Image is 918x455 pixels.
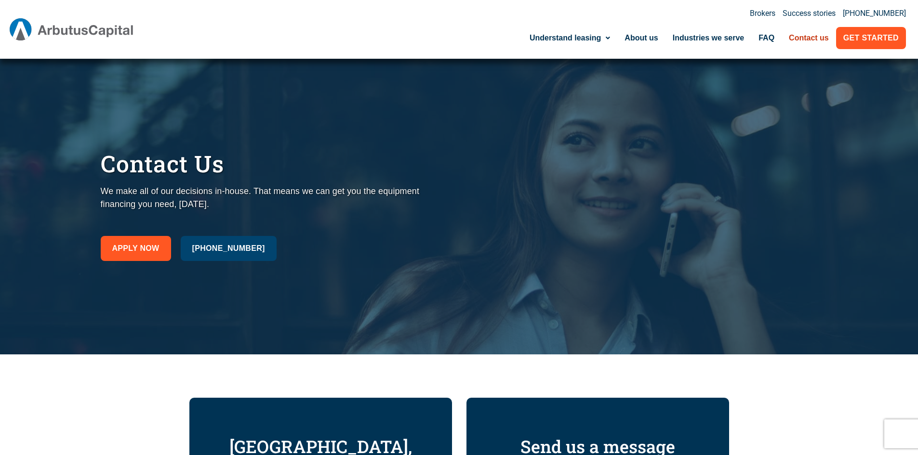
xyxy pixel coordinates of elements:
a: [PHONE_NUMBER] [843,10,906,17]
p: We make all of our decisions in-house. That means we can get you the equipment financing you need... [101,185,454,211]
a: Get Started [836,27,906,49]
a: Industries we serve [665,27,752,49]
a: Apply now [101,236,171,261]
a: Success stories [783,10,836,17]
a: Brokers [750,10,775,17]
a: About us [617,27,665,49]
span: Apply now [112,242,160,255]
span: [PHONE_NUMBER] [192,242,265,255]
h1: Contact Us [101,152,454,175]
a: [PHONE_NUMBER] [181,236,277,261]
a: Contact us [782,27,836,49]
a: FAQ [751,27,782,49]
a: Understand leasing [522,27,617,49]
